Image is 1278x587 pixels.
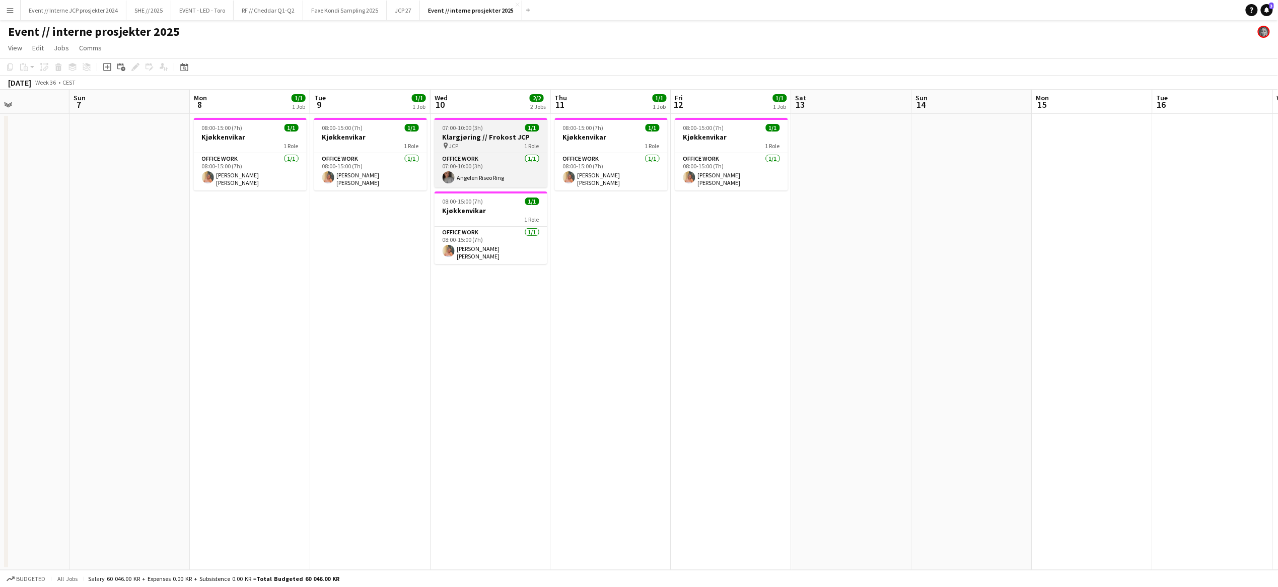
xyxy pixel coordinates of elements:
[33,79,58,86] span: Week 36
[126,1,171,20] button: SHE // 2025
[675,133,788,142] h3: Kjøkkenvikar
[1258,26,1270,38] app-user-avatar: Julie Minken
[202,124,243,132] span: 08:00-15:00 (7h)
[1155,99,1168,110] span: 16
[5,573,47,584] button: Budgeted
[1157,93,1168,102] span: Tue
[443,198,483,205] span: 08:00-15:00 (7h)
[653,103,666,110] div: 1 Job
[194,118,307,190] app-job-card: 08:00-15:00 (7h)1/1Kjøkkenvikar1 RoleOffice work1/108:00-15:00 (7h)[PERSON_NAME] [PERSON_NAME]
[555,133,668,142] h3: Kjøkkenvikar
[766,124,780,132] span: 1/1
[683,124,724,132] span: 08:00-15:00 (7h)
[555,93,567,102] span: Thu
[292,103,305,110] div: 1 Job
[54,43,69,52] span: Jobs
[75,41,106,54] a: Comms
[796,93,807,102] span: Sat
[525,124,539,132] span: 1/1
[525,142,539,150] span: 1 Role
[674,99,683,110] span: 12
[435,93,448,102] span: Wed
[412,94,426,102] span: 1/1
[55,575,80,582] span: All jobs
[314,133,427,142] h3: Kjøkkenvikar
[435,227,547,264] app-card-role: Office work1/108:00-15:00 (7h)[PERSON_NAME] [PERSON_NAME]
[88,575,339,582] div: Salary 60 046.00 KR + Expenses 0.00 KR + Subsistence 0.00 KR =
[192,99,207,110] span: 8
[313,99,326,110] span: 9
[435,206,547,215] h3: Kjøkkenvikar
[773,94,787,102] span: 1/1
[794,99,807,110] span: 13
[8,78,31,88] div: [DATE]
[8,43,22,52] span: View
[314,118,427,190] app-job-card: 08:00-15:00 (7h)1/1Kjøkkenvikar1 RoleOffice work1/108:00-15:00 (7h)[PERSON_NAME] [PERSON_NAME]
[1035,99,1049,110] span: 15
[1269,3,1274,9] span: 3
[435,153,547,187] app-card-role: Office work1/107:00-10:00 (3h)Angelen Riseo Ring
[443,124,483,132] span: 07:00-10:00 (3h)
[412,103,425,110] div: 1 Job
[530,103,546,110] div: 2 Jobs
[525,198,539,205] span: 1/1
[563,124,604,132] span: 08:00-15:00 (7h)
[322,124,363,132] span: 08:00-15:00 (7h)
[387,1,420,20] button: JCP 27
[79,43,102,52] span: Comms
[914,99,928,110] span: 14
[74,93,86,102] span: Sun
[292,94,306,102] span: 1/1
[194,133,307,142] h3: Kjøkkenvikar
[62,79,76,86] div: CEST
[553,99,567,110] span: 11
[773,103,787,110] div: 1 Job
[646,124,660,132] span: 1/1
[435,118,547,187] app-job-card: 07:00-10:00 (3h)1/1Klargjøring // Frokost JCP JCP1 RoleOffice work1/107:00-10:00 (3h)Angelen Rise...
[234,1,303,20] button: RF // Cheddar Q1-Q2
[530,94,544,102] span: 2/2
[420,1,522,20] button: Event // interne prosjekter 2025
[675,118,788,190] app-job-card: 08:00-15:00 (7h)1/1Kjøkkenvikar1 RoleOffice work1/108:00-15:00 (7h)[PERSON_NAME] [PERSON_NAME]
[72,99,86,110] span: 7
[284,142,299,150] span: 1 Role
[916,93,928,102] span: Sun
[314,93,326,102] span: Tue
[555,153,668,190] app-card-role: Office work1/108:00-15:00 (7h)[PERSON_NAME] [PERSON_NAME]
[171,1,234,20] button: EVENT - LED - Toro
[314,153,427,190] app-card-role: Office work1/108:00-15:00 (7h)[PERSON_NAME] [PERSON_NAME]
[194,93,207,102] span: Mon
[675,153,788,190] app-card-role: Office work1/108:00-15:00 (7h)[PERSON_NAME] [PERSON_NAME]
[405,124,419,132] span: 1/1
[285,124,299,132] span: 1/1
[50,41,73,54] a: Jobs
[4,41,26,54] a: View
[28,41,48,54] a: Edit
[256,575,339,582] span: Total Budgeted 60 046.00 KR
[765,142,780,150] span: 1 Role
[1036,93,1049,102] span: Mon
[16,575,45,582] span: Budgeted
[525,216,539,223] span: 1 Role
[675,93,683,102] span: Fri
[435,191,547,264] app-job-card: 08:00-15:00 (7h)1/1Kjøkkenvikar1 RoleOffice work1/108:00-15:00 (7h)[PERSON_NAME] [PERSON_NAME]
[433,99,448,110] span: 10
[32,43,44,52] span: Edit
[1261,4,1273,16] a: 3
[645,142,660,150] span: 1 Role
[404,142,419,150] span: 1 Role
[449,142,459,150] span: JCP
[21,1,126,20] button: Event // Interne JCP prosjekter 2024
[194,153,307,190] app-card-role: Office work1/108:00-15:00 (7h)[PERSON_NAME] [PERSON_NAME]
[303,1,387,20] button: Faxe Kondi Sampling 2025
[555,118,668,190] app-job-card: 08:00-15:00 (7h)1/1Kjøkkenvikar1 RoleOffice work1/108:00-15:00 (7h)[PERSON_NAME] [PERSON_NAME]
[8,24,180,39] h1: Event // interne prosjekter 2025
[653,94,667,102] span: 1/1
[435,133,547,142] h3: Klargjøring // Frokost JCP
